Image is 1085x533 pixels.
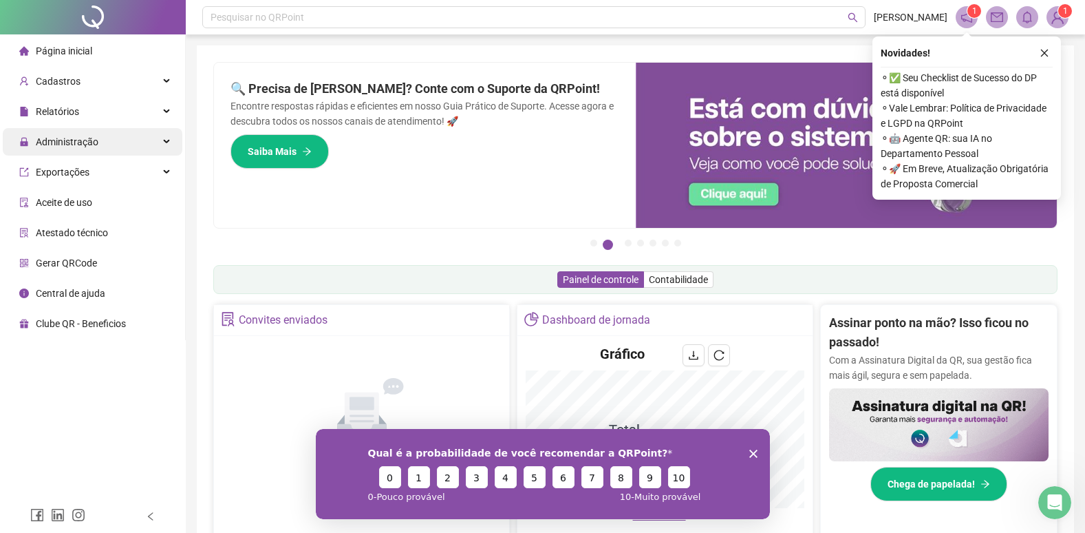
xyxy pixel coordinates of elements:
[19,319,29,328] span: gift
[19,289,29,298] span: info-circle
[19,137,29,147] span: lock
[316,429,770,519] iframe: Pesquisa da QRPoint
[36,288,105,299] span: Central de ajuda
[980,479,990,489] span: arrow-right
[51,508,65,522] span: linkedin
[36,45,92,56] span: Página inicial
[563,274,638,285] span: Painel de controle
[239,309,327,332] div: Convites enviados
[248,144,297,159] span: Saiba Mais
[1058,4,1072,18] sup: Atualize o seu contato no menu Meus Dados
[19,107,29,116] span: file
[19,198,29,207] span: audit
[230,134,329,169] button: Saiba Mais
[960,11,973,23] span: notification
[637,240,644,247] button: 4
[713,350,724,361] span: reload
[600,344,645,364] h4: Gráfico
[848,12,858,23] span: search
[19,76,29,86] span: user-add
[36,136,98,147] span: Administração
[36,76,80,87] span: Cadastros
[870,467,1007,501] button: Chega de papelada!
[603,240,613,250] button: 2
[991,11,1003,23] span: mail
[633,510,686,521] span: Ver detalhes
[19,46,29,56] span: home
[881,161,1053,191] span: ⚬ 🚀 Em Breve, Atualização Obrigatória de Proposta Comercial
[72,508,85,522] span: instagram
[881,101,1053,131] span: ⚬ Vale Lembrar: Política de Privacidade e LGPD na QRPoint
[1047,7,1068,28] img: 85736
[1063,6,1068,16] span: 1
[888,477,975,492] span: Chega de papelada!
[36,106,79,117] span: Relatórios
[590,240,597,247] button: 1
[524,312,539,326] span: pie-chart
[636,63,1057,228] img: banner%2F0cf4e1f0-cb71-40ef-aa93-44bd3d4ee559.png
[30,508,44,522] span: facebook
[230,98,619,129] p: Encontre respostas rápidas e eficientes em nosso Guia Prático de Suporte. Acesse agora e descubra...
[829,313,1049,353] h2: Assinar ponto na mão? Isso ficou no passado!
[625,240,632,247] button: 3
[1040,48,1049,58] span: close
[542,309,650,332] div: Dashboard de jornada
[1038,486,1071,519] iframe: Intercom live chat
[662,240,669,247] button: 6
[829,388,1049,461] img: banner%2F02c71560-61a6-44d4-94b9-c8ab97240462.png
[36,167,89,178] span: Exportações
[633,510,698,521] a: Ver detalhes down
[1021,11,1033,23] span: bell
[649,274,708,285] span: Contabilidade
[881,131,1053,161] span: ⚬ 🤖 Agente QR: sua IA no Departamento Pessoal
[972,6,977,16] span: 1
[36,318,126,329] span: Clube QR - Beneficios
[221,312,235,326] span: solution
[36,197,92,208] span: Aceite de uso
[829,353,1049,383] p: Com a Assinatura Digital da QR, sua gestão fica mais ágil, segura e sem papelada.
[299,452,425,468] div: Não há dados
[19,258,29,268] span: qrcode
[967,4,981,18] sup: 1
[19,167,29,177] span: export
[36,227,108,238] span: Atestado técnico
[649,240,656,247] button: 5
[302,147,312,156] span: arrow-right
[146,512,155,521] span: left
[230,79,619,98] h2: 🔍 Precisa de [PERSON_NAME]? Conte com o Suporte da QRPoint!
[874,10,947,25] span: [PERSON_NAME]
[19,228,29,238] span: solution
[674,240,681,247] button: 7
[881,45,930,61] span: Novidades !
[881,70,1053,101] span: ⚬ ✅ Seu Checklist de Sucesso do DP está disponível
[688,350,699,361] span: download
[36,258,97,269] span: Gerar QRCode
